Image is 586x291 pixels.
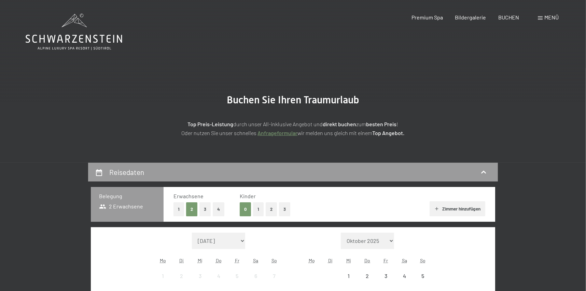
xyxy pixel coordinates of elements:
div: Anreise nicht möglich [172,267,191,285]
button: 2 [186,202,197,216]
div: Anreise nicht möglich [247,267,265,285]
div: Wed Oct 01 2025 [339,267,358,285]
abbr: Freitag [235,258,239,263]
abbr: Dienstag [179,258,184,263]
div: Sun Sep 07 2025 [265,267,283,285]
div: Anreise nicht möglich [377,267,395,285]
div: Mon Sep 01 2025 [154,267,172,285]
a: Premium Spa [411,14,443,20]
button: 0 [240,202,251,216]
abbr: Sonntag [420,258,426,263]
div: Sun Oct 05 2025 [414,267,432,285]
div: Anreise nicht möglich [339,267,358,285]
button: 1 [173,202,184,216]
abbr: Montag [309,258,315,263]
div: 5 [415,273,432,290]
span: Erwachsene [173,193,204,199]
div: 2 [173,273,190,290]
strong: Top Preis-Leistung [188,121,234,127]
div: Sat Sep 06 2025 [247,267,265,285]
div: 4 [396,273,413,290]
div: Anreise nicht möglich [395,267,414,285]
strong: Top Angebot. [373,130,405,136]
strong: besten Preis [366,121,397,127]
div: 6 [247,273,264,290]
span: 2 Erwachsene [99,203,143,210]
div: Anreise nicht möglich [414,267,432,285]
abbr: Mittwoch [347,258,351,263]
div: Fri Oct 03 2025 [377,267,395,285]
div: Wed Sep 03 2025 [191,267,209,285]
div: 3 [192,273,209,290]
div: 3 [377,273,394,290]
button: 3 [279,202,290,216]
a: Anfrageformular [258,130,298,136]
button: 2 [266,202,277,216]
div: Anreise nicht möglich [154,267,172,285]
abbr: Montag [160,258,166,263]
a: BUCHEN [498,14,519,20]
a: Bildergalerie [455,14,486,20]
button: 1 [253,202,264,216]
div: 7 [266,273,283,290]
div: Sat Oct 04 2025 [395,267,414,285]
abbr: Sonntag [271,258,277,263]
div: Tue Sep 02 2025 [172,267,191,285]
span: Buchen Sie Ihren Traumurlaub [227,94,359,106]
abbr: Freitag [384,258,388,263]
div: 5 [228,273,246,290]
h2: Reisedaten [109,168,144,176]
div: 4 [210,273,227,290]
button: 4 [213,202,224,216]
p: durch unser All-inklusive Angebot und zum ! Oder nutzen Sie unser schnelles wir melden uns gleich... [122,120,464,137]
div: Thu Oct 02 2025 [358,267,377,285]
div: Anreise nicht möglich [209,267,228,285]
div: 2 [359,273,376,290]
div: Anreise nicht möglich [358,267,377,285]
abbr: Mittwoch [198,258,203,263]
div: Fri Sep 05 2025 [228,267,246,285]
span: Menü [544,14,559,20]
h3: Belegung [99,192,155,200]
abbr: Samstag [402,258,407,263]
div: Anreise nicht möglich [191,267,209,285]
abbr: Donnerstag [364,258,370,263]
div: Anreise nicht möglich [265,267,283,285]
abbr: Samstag [253,258,258,263]
div: Anreise nicht möglich [228,267,246,285]
button: Zimmer hinzufügen [430,201,485,216]
span: Kinder [240,193,256,199]
div: 1 [340,273,357,290]
div: Thu Sep 04 2025 [209,267,228,285]
div: 1 [154,273,171,290]
abbr: Donnerstag [216,258,222,263]
button: 3 [199,202,211,216]
abbr: Dienstag [328,258,333,263]
strong: direkt buchen [323,121,357,127]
